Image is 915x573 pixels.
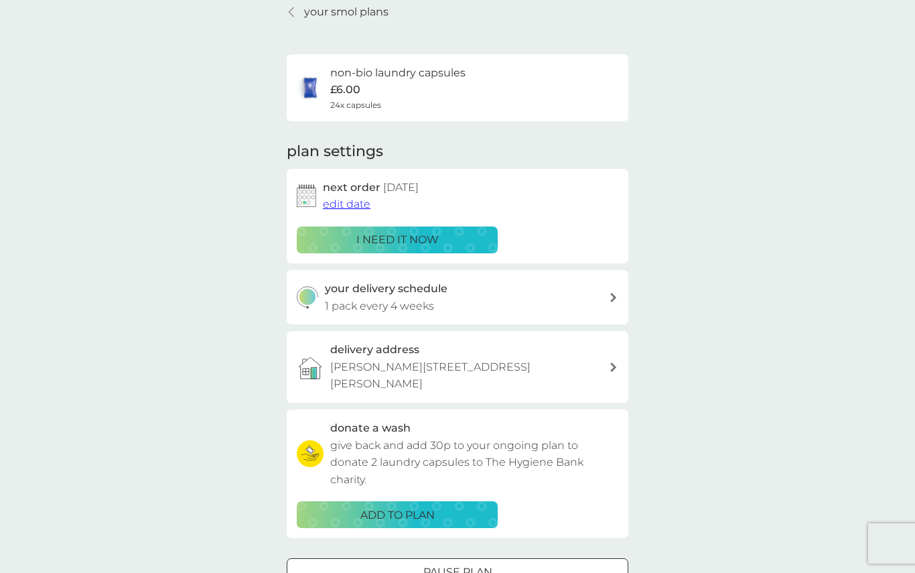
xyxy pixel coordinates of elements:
[360,507,435,524] p: ADD TO PLAN
[325,280,447,298] h3: your delivery schedule
[287,270,628,324] button: your delivery schedule1 pack every 4 weeks
[330,359,609,393] p: [PERSON_NAME][STREET_ADDRESS][PERSON_NAME]
[330,81,360,99] p: £6.00
[323,198,370,210] span: edit date
[297,74,324,101] img: non-bio laundry capsules
[325,298,434,315] p: 1 pack every 4 weeks
[323,196,370,213] button: edit date
[304,3,389,21] p: your smol plans
[330,341,419,359] h3: delivery address
[330,64,466,82] h6: non-bio laundry capsules
[287,141,383,162] h2: plan settings
[323,179,419,196] h2: next order
[287,331,628,403] a: delivery address[PERSON_NAME][STREET_ADDRESS][PERSON_NAME]
[330,99,381,111] span: 24x capsules
[383,181,419,194] span: [DATE]
[297,501,498,528] button: ADD TO PLAN
[297,227,498,253] button: i need it now
[287,3,389,21] a: your smol plans
[330,420,411,437] h3: donate a wash
[356,231,439,249] p: i need it now
[330,437,618,489] p: give back and add 30p to your ongoing plan to donate 2 laundry capsules to The Hygiene Bank charity.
